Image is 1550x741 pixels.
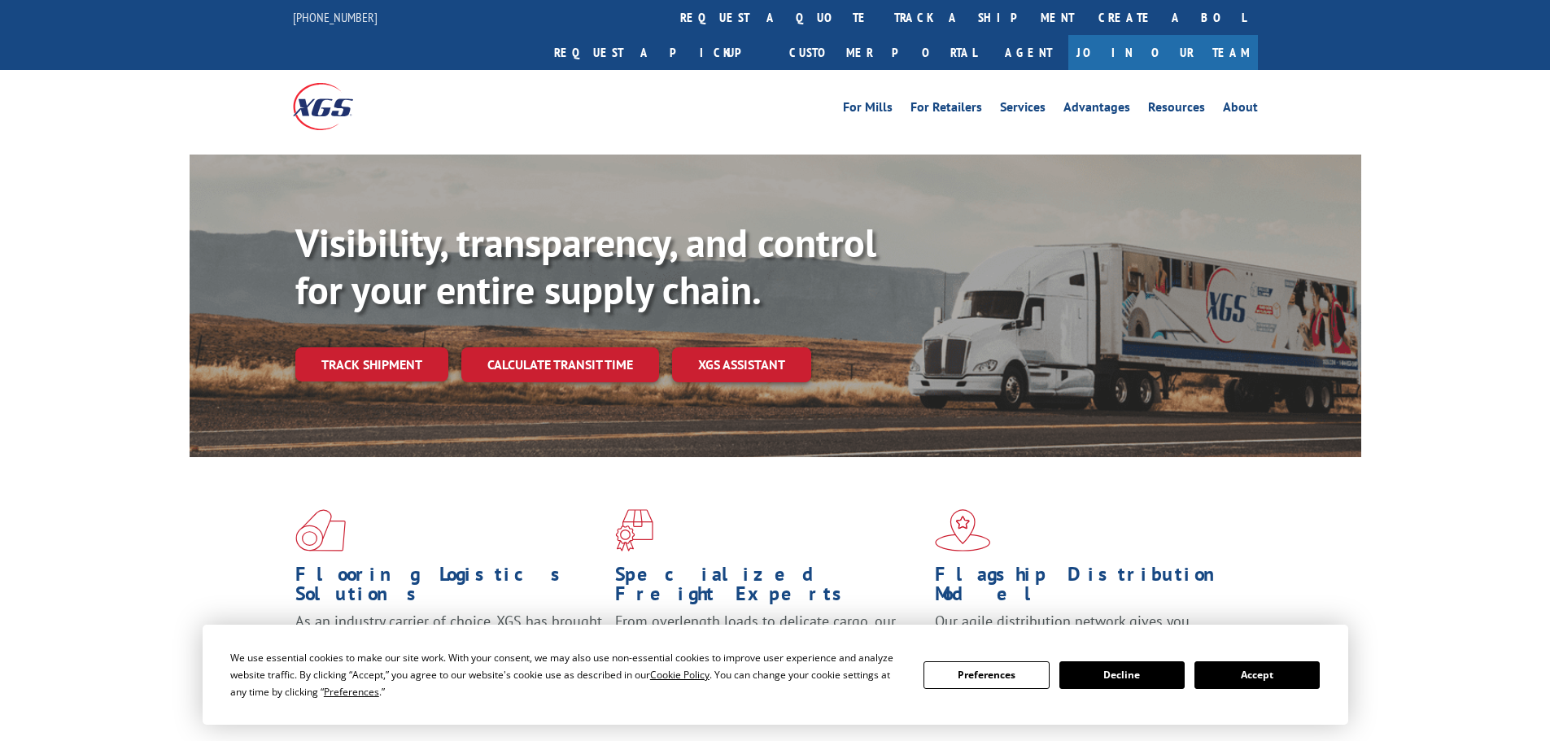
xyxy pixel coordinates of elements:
[910,101,982,119] a: For Retailers
[1068,35,1258,70] a: Join Our Team
[1194,661,1320,689] button: Accept
[1063,101,1130,119] a: Advantages
[935,509,991,551] img: xgs-icon-flagship-distribution-model-red
[650,668,710,682] span: Cookie Policy
[295,509,346,551] img: xgs-icon-total-supply-chain-intelligence-red
[843,101,893,119] a: For Mills
[1148,101,1205,119] a: Resources
[989,35,1068,70] a: Agent
[1059,661,1185,689] button: Decline
[935,612,1234,650] span: Our agile distribution network gives you nationwide inventory management on demand.
[672,347,811,382] a: XGS ASSISTANT
[293,9,378,25] a: [PHONE_NUMBER]
[615,509,653,551] img: xgs-icon-focused-on-flooring-red
[461,347,659,382] a: Calculate transit time
[1000,101,1046,119] a: Services
[295,217,876,315] b: Visibility, transparency, and control for your entire supply chain.
[230,649,904,700] div: We use essential cookies to make our site work. With your consent, we may also use non-essential ...
[542,35,777,70] a: Request a pickup
[615,612,923,684] p: From overlength loads to delicate cargo, our experienced staff knows the best way to move your fr...
[203,625,1348,725] div: Cookie Consent Prompt
[1223,101,1258,119] a: About
[777,35,989,70] a: Customer Portal
[923,661,1049,689] button: Preferences
[324,685,379,699] span: Preferences
[295,612,602,669] span: As an industry carrier of choice, XGS has brought innovation and dedication to flooring logistics...
[295,347,448,381] a: Track shipment
[295,564,603,612] h1: Flooring Logistics Solutions
[615,564,923,612] h1: Specialized Freight Experts
[935,564,1242,612] h1: Flagship Distribution Model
